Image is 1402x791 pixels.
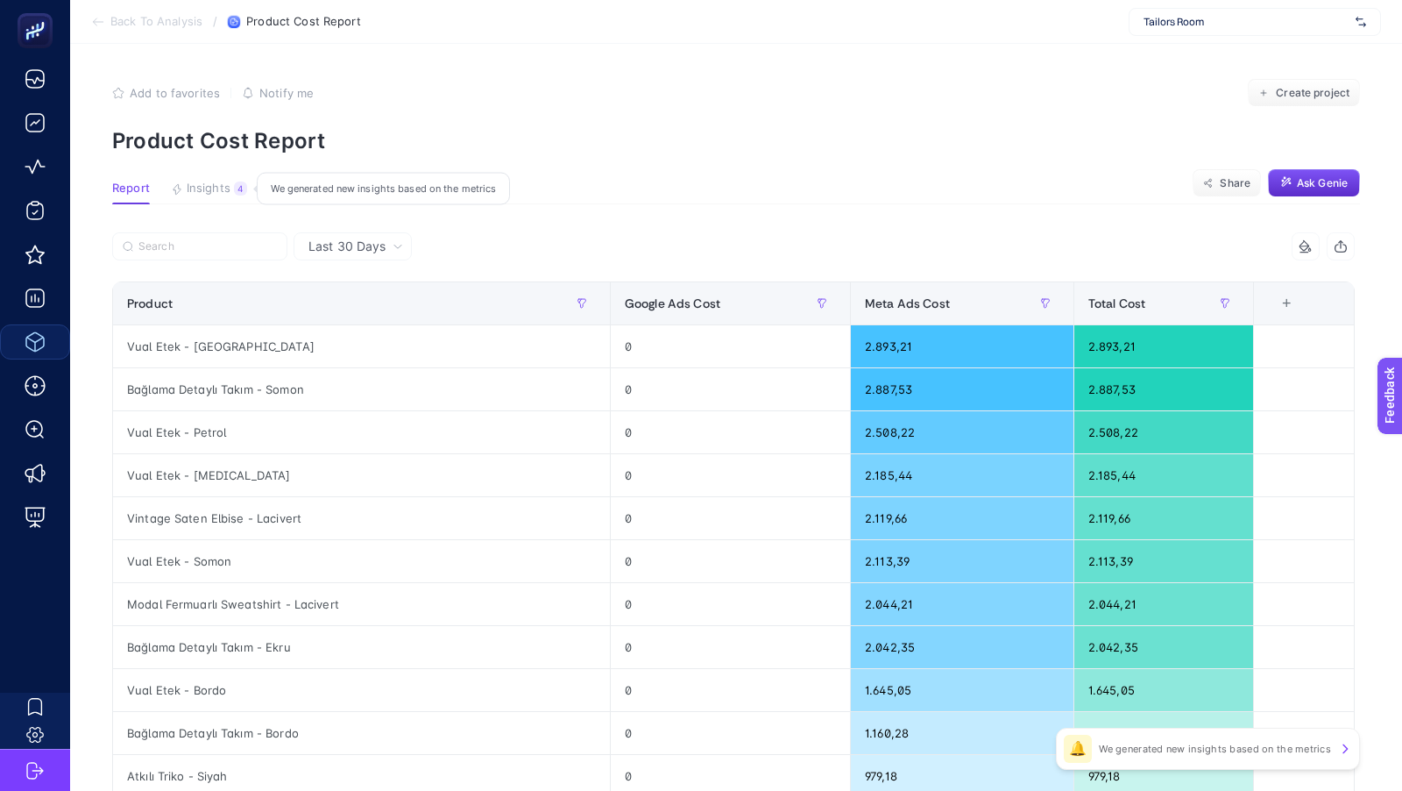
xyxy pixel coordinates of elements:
div: 0 [611,583,850,625]
div: 2.044,21 [1074,583,1253,625]
div: 4 [234,182,247,196]
span: Product Cost Report [246,15,360,29]
span: Insights [187,182,230,196]
div: 2.508,22 [1074,411,1253,453]
div: We generated new insights based on the metrics [257,173,510,205]
div: Vual Etek - Somon [113,540,610,582]
button: Share [1193,169,1261,197]
div: Vual Etek - Bordo [113,669,610,711]
div: Vual Etek - [MEDICAL_DATA] [113,454,610,496]
span: Feedback [11,5,67,19]
span: Report [112,182,150,196]
span: Notify me [259,86,314,100]
span: Total Cost [1088,296,1145,310]
span: Google Ads Cost [625,296,720,310]
div: 1.160,28 [851,712,1073,754]
div: 2.185,44 [851,454,1073,496]
div: 2.887,53 [1074,368,1253,410]
div: 0 [611,325,850,367]
div: Bağlama Detaylı Takım - Ekru [113,626,610,668]
div: 0 [611,669,850,711]
div: 2.042,35 [1074,626,1253,668]
button: Ask Genie [1268,169,1360,197]
div: 2.185,44 [1074,454,1253,496]
div: 0 [611,497,850,539]
span: Tailors Room [1144,15,1349,29]
div: 2.119,66 [1074,497,1253,539]
div: 🔔 [1064,735,1092,763]
span: Add to favorites [130,86,220,100]
div: 0 [611,540,850,582]
div: 0 [611,626,850,668]
button: Add to favorites [112,86,220,100]
div: 2.119,66 [851,497,1073,539]
div: 4 items selected [1268,296,1282,335]
img: svg%3e [1356,13,1366,31]
span: Back To Analysis [110,15,202,29]
span: Share [1220,176,1250,190]
span: Last 30 Days [308,238,386,255]
div: Vual Etek - [GEOGRAPHIC_DATA] [113,325,610,367]
div: 0 [611,454,850,496]
div: Bağlama Detaylı Takım - Somon [113,368,610,410]
div: 0 [611,368,850,410]
p: Product Cost Report [112,128,1360,153]
div: 1.160,28 [1074,712,1253,754]
div: 0 [611,411,850,453]
div: 1.645,05 [1074,669,1253,711]
div: 2.508,22 [851,411,1073,453]
div: 2.113,39 [851,540,1073,582]
div: Vual Etek - Petrol [113,411,610,453]
button: Notify me [242,86,314,100]
p: We generated new insights based on the metrics [1099,742,1331,756]
button: Create project [1248,79,1360,107]
div: Vintage Saten Elbise - Lacivert [113,497,610,539]
div: 1.645,05 [851,669,1073,711]
div: 0 [611,712,850,754]
div: + [1270,296,1303,310]
span: Create project [1276,86,1349,100]
div: 2.113,39 [1074,540,1253,582]
div: 2.887,53 [851,368,1073,410]
span: Product [127,296,173,310]
div: 2.893,21 [1074,325,1253,367]
div: Bağlama Detaylı Takım - Bordo [113,712,610,754]
div: 2.893,21 [851,325,1073,367]
div: 2.044,21 [851,583,1073,625]
span: Ask Genie [1297,176,1348,190]
span: / [213,14,217,28]
div: Modal Fermuarlı Sweatshirt - Lacivert [113,583,610,625]
input: Search [138,240,277,253]
div: 2.042,35 [851,626,1073,668]
span: Meta Ads Cost [865,296,950,310]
